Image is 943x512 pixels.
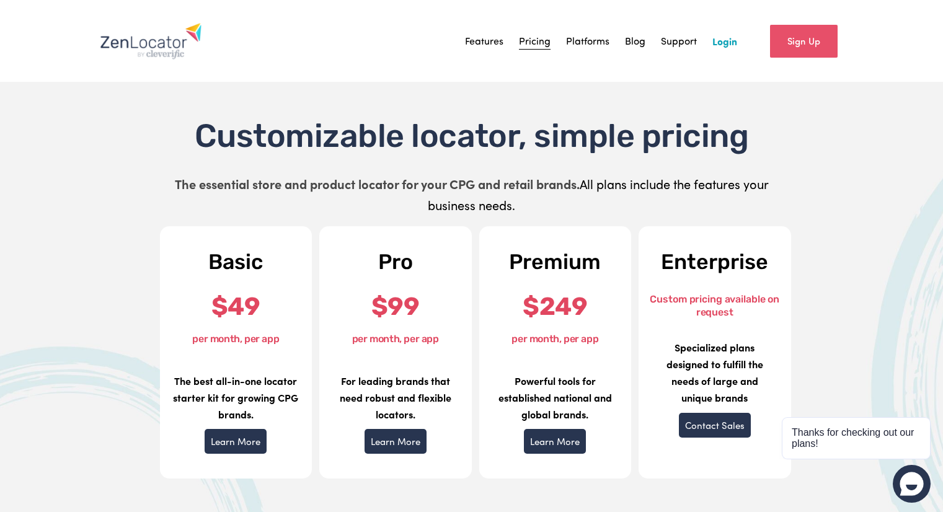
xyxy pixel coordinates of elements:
[523,292,587,321] strong: $249
[511,333,598,345] font: per month, per app
[649,251,781,273] h2: Enterprise
[195,117,748,155] span: Customizable locator, simple pricing
[712,32,737,50] a: Login
[170,251,302,273] h2: Basic
[666,340,763,405] strong: Specialized plans designed to fulfill the needs of large and unique brands
[211,292,260,321] strong: $49
[490,251,621,273] h2: Premium
[340,374,451,421] strong: For leading brands that need robust and flexible locators.
[173,374,298,421] strong: The best all-in-one locator starter kit for growing CPG brands.
[679,413,751,438] a: Contact Sales
[792,427,921,449] div: Thanks for checking out our plans!
[205,429,267,454] a: Learn More
[175,175,580,192] strong: The essential store and product locator for your CPG and retail brands.
[650,293,779,318] font: Custom pricing available on request
[192,333,279,345] font: per month, per app
[365,429,427,454] a: Learn More
[352,333,439,345] font: per month, per app
[465,32,503,50] a: Features
[770,25,838,58] a: Sign Up
[371,292,420,321] strong: $99
[100,22,202,60] img: Zenlocator
[330,251,461,273] h2: Pro
[519,32,551,50] a: Pricing
[661,32,697,50] a: Support
[524,429,586,454] a: Learn More
[498,374,612,421] strong: Powerful tools for established national and global brands.
[566,32,609,50] a: Platforms
[625,32,645,50] a: Blog
[163,174,781,216] p: All plans include the features your business needs.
